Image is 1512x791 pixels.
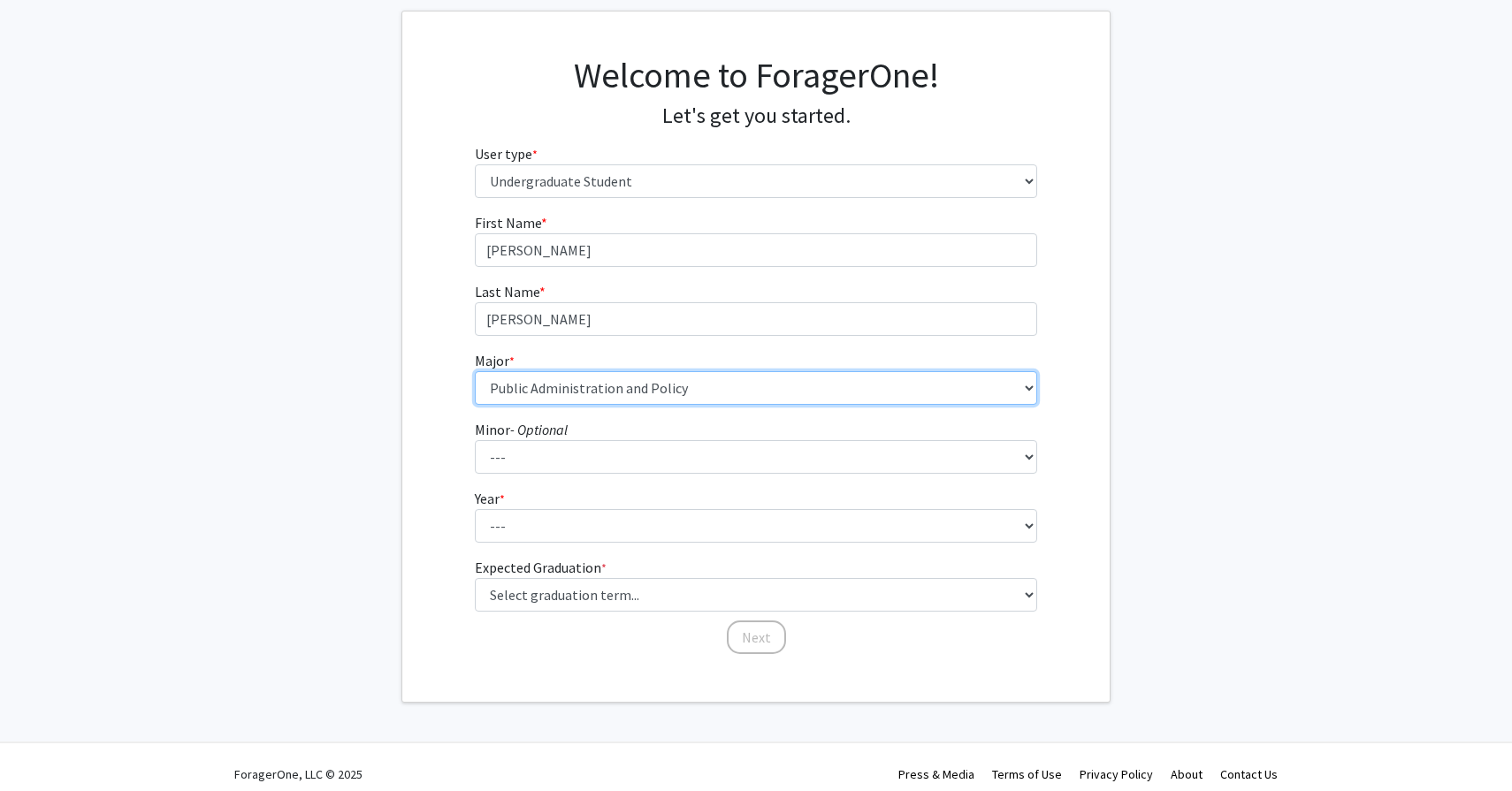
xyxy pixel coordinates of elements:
label: Year [475,488,505,509]
label: Expected Graduation [475,557,607,578]
i: - Optional [510,421,568,438]
label: Minor [475,419,568,440]
a: About [1171,766,1203,782]
h4: Let's get you started. [475,103,1038,129]
h1: Welcome to ForagerOne! [475,54,1038,96]
button: Next [727,620,786,654]
iframe: Chat [13,711,75,778]
span: Last Name [475,283,539,300]
label: Major [475,350,515,371]
span: First Name [475,214,541,232]
label: User type [475,143,538,164]
a: Press & Media [898,766,974,782]
a: Privacy Policy [1080,766,1153,782]
a: Contact Us [1220,766,1278,782]
a: Terms of Use [992,766,1062,782]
